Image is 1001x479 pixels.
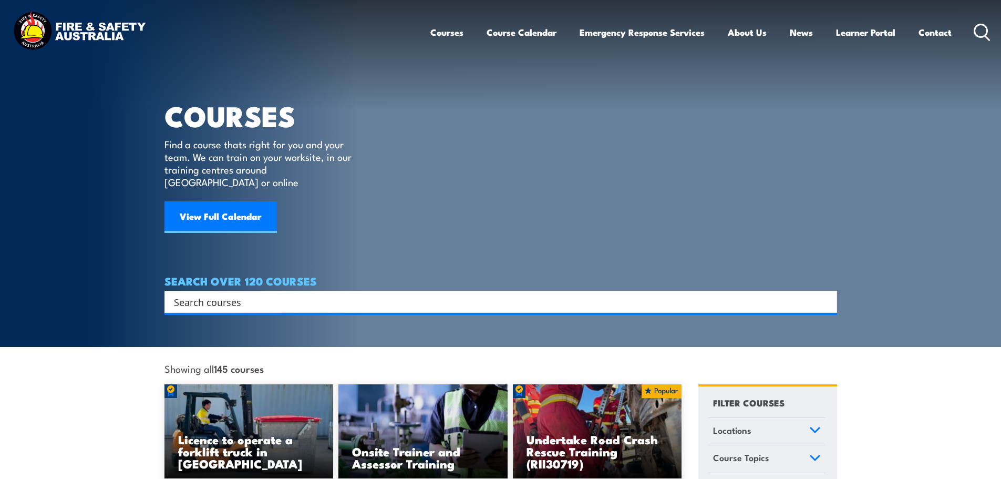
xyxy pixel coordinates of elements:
h1: COURSES [164,103,367,128]
a: Onsite Trainer and Assessor Training [338,384,508,479]
img: Road Crash Rescue Training [513,384,682,479]
span: Course Topics [713,451,769,465]
h4: FILTER COURSES [713,395,785,410]
strong: 145 courses [214,361,264,375]
a: Emergency Response Services [580,18,705,46]
a: Course Topics [708,445,825,473]
form: Search form [176,294,816,309]
a: News [790,18,813,46]
h4: SEARCH OVER 120 COURSES [164,275,837,287]
a: Courses [430,18,463,46]
h3: Onsite Trainer and Assessor Training [352,445,494,470]
button: Search magnifier button [819,294,833,309]
p: Find a course thats right for you and your team. We can train on your worksite, in our training c... [164,138,356,188]
a: Contact [919,18,952,46]
span: Locations [713,423,751,437]
a: Undertake Road Crash Rescue Training (RII30719) [513,384,682,479]
a: Locations [708,418,825,445]
a: View Full Calendar [164,201,277,233]
h3: Licence to operate a forklift truck in [GEOGRAPHIC_DATA] [178,433,320,470]
a: Licence to operate a forklift truck in [GEOGRAPHIC_DATA] [164,384,334,479]
img: Safety For Leaders [338,384,508,479]
a: Learner Portal [836,18,895,46]
input: Search input [174,294,814,310]
h3: Undertake Road Crash Rescue Training (RII30719) [527,433,668,470]
img: Licence to operate a forklift truck Training [164,384,334,479]
a: About Us [728,18,767,46]
a: Course Calendar [487,18,556,46]
span: Showing all [164,363,264,374]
